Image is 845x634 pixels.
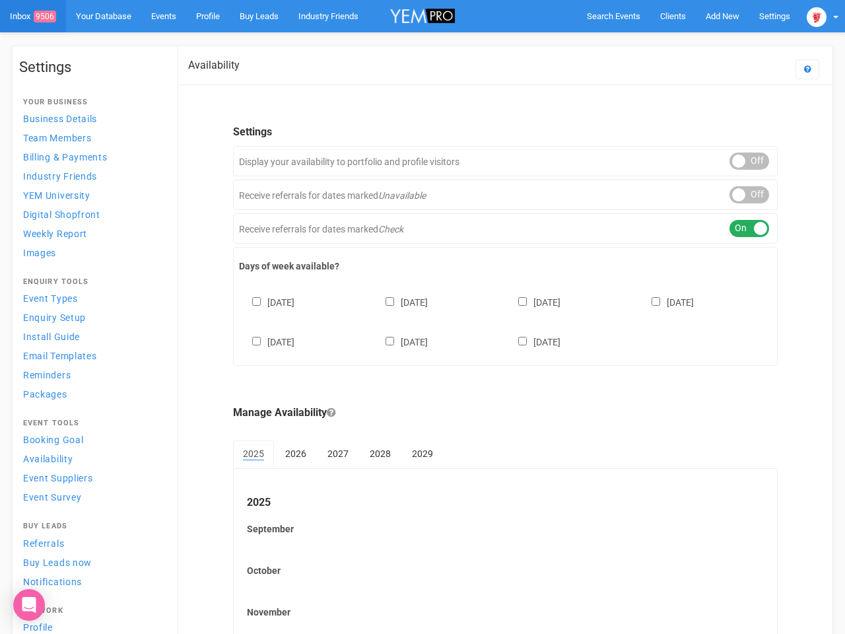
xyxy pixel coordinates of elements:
[19,186,164,204] a: YEM University
[378,190,426,201] em: Unavailable
[23,419,160,427] h4: Event Tools
[23,607,160,615] h4: Network
[233,125,778,140] legend: Settings
[386,337,394,345] input: [DATE]
[19,488,164,506] a: Event Survey
[19,129,164,147] a: Team Members
[587,11,640,21] span: Search Events
[19,148,164,166] a: Billing & Payments
[638,295,694,309] label: [DATE]
[23,133,91,143] span: Team Members
[23,152,108,162] span: Billing & Payments
[23,389,67,400] span: Packages
[360,440,401,467] a: 2028
[23,370,71,380] span: Reminders
[23,577,82,587] span: Notifications
[23,522,160,530] h4: Buy Leads
[19,347,164,365] a: Email Templates
[23,190,90,201] span: YEM University
[23,351,97,361] span: Email Templates
[23,229,87,239] span: Weekly Report
[23,435,83,445] span: Booking Goal
[233,146,778,176] div: Display your availability to portfolio and profile visitors
[233,213,778,244] div: Receive referrals for dates marked
[505,295,560,309] label: [DATE]
[23,98,160,106] h4: Your Business
[23,248,56,258] span: Images
[23,278,160,286] h4: Enquiry Tools
[239,334,294,349] label: [DATE]
[807,7,827,27] img: open-uri20250107-2-1pbi2ie
[239,260,772,273] label: Days of week available?
[23,209,100,220] span: Digital Shopfront
[19,244,164,262] a: Images
[19,59,164,75] h1: Settings
[247,522,764,536] label: September
[19,431,164,448] a: Booking Goal
[19,289,164,307] a: Event Types
[19,167,164,185] a: Industry Friends
[23,332,80,342] span: Install Guide
[23,293,78,304] span: Event Types
[19,573,164,590] a: Notifications
[19,366,164,384] a: Reminders
[402,440,443,467] a: 2029
[23,492,81,503] span: Event Survey
[23,114,97,124] span: Business Details
[19,205,164,223] a: Digital Shopfront
[652,297,660,306] input: [DATE]
[247,606,764,619] label: November
[19,385,164,403] a: Packages
[247,564,764,577] label: October
[19,308,164,326] a: Enquiry Setup
[19,225,164,242] a: Weekly Report
[275,440,316,467] a: 2026
[660,11,686,21] span: Clients
[23,473,93,483] span: Event Suppliers
[372,334,428,349] label: [DATE]
[19,534,164,552] a: Referrals
[188,59,240,71] h2: Availability
[19,328,164,345] a: Install Guide
[706,11,739,21] span: Add New
[378,224,403,234] em: Check
[34,11,56,22] span: 9506
[318,440,358,467] a: 2027
[252,297,261,306] input: [DATE]
[23,454,73,464] span: Availability
[19,110,164,127] a: Business Details
[518,297,527,306] input: [DATE]
[233,405,778,421] legend: Manage Availability
[233,180,778,210] div: Receive referrals for dates marked
[518,337,527,345] input: [DATE]
[252,337,261,345] input: [DATE]
[372,295,428,309] label: [DATE]
[23,312,86,323] span: Enquiry Setup
[13,589,45,621] div: Open Intercom Messenger
[386,297,394,306] input: [DATE]
[233,440,274,468] a: 2025
[19,553,164,571] a: Buy Leads now
[19,469,164,487] a: Event Suppliers
[239,295,294,309] label: [DATE]
[247,495,764,511] legend: 2025
[19,450,164,468] a: Availability
[505,334,560,349] label: [DATE]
